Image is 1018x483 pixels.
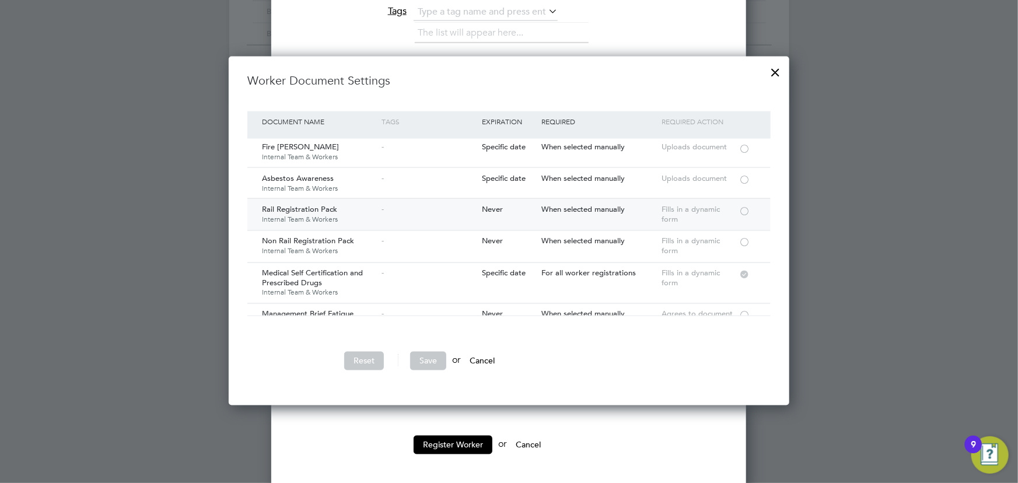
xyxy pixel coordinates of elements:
li: The list will appear here... [418,25,528,41]
div: Rail Registration Pack [259,199,379,229]
span: Specific date [482,142,526,152]
span: Uploads document [662,142,727,152]
span: - [382,309,384,319]
span: When selected manually [542,142,625,152]
input: Type a tag name and press enter [414,3,558,21]
button: Cancel [506,436,550,454]
div: Required Action [659,111,739,131]
div: Medical Self Certification and Prescribed Drugs [259,263,379,303]
li: or [247,352,771,382]
span: - [382,173,384,183]
span: Fills in a dynamic form [662,204,720,224]
div: Fire [PERSON_NAME] [259,136,379,167]
span: Internal Team & Workers [262,247,376,256]
span: Fills in a dynamic form [662,268,720,288]
button: Cancel [460,352,504,370]
span: For all worker registrations [542,268,636,278]
button: Reset [344,352,384,370]
span: Fills in a dynamic form [662,236,720,256]
div: Tags [379,111,478,131]
span: Internal Team & Workers [262,184,376,193]
div: Expiration [479,111,539,131]
span: - [382,268,384,278]
button: Open Resource Center, 9 new notifications [971,436,1009,474]
span: Tags [388,5,407,17]
button: Register Worker [414,436,492,454]
div: 9 [971,444,976,460]
span: Internal Team & Workers [262,215,376,224]
span: Internal Team & Workers [262,152,376,162]
span: When selected manually [542,309,625,319]
li: or [290,436,727,466]
div: Document Name [259,111,379,131]
div: Required [539,111,659,131]
span: Specific date [482,268,526,278]
div: Non Rail Registration Pack [259,231,379,261]
span: Never [482,236,503,246]
span: Agrees to document [662,309,733,319]
span: - [382,204,384,214]
span: When selected manually [542,236,625,246]
span: - [382,236,384,246]
span: Internal Team & Workers [262,288,376,297]
button: Save [410,352,446,370]
span: When selected manually [542,173,625,183]
span: Never [482,204,503,214]
span: Never [482,309,503,319]
h3: Worker Document Settings [247,73,771,88]
span: - [382,142,384,152]
div: Management Brief Fatigue [259,304,379,344]
span: Specific date [482,173,526,183]
div: Asbestos Awareness [259,168,379,198]
span: When selected manually [542,204,625,214]
span: Uploads document [662,173,727,183]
